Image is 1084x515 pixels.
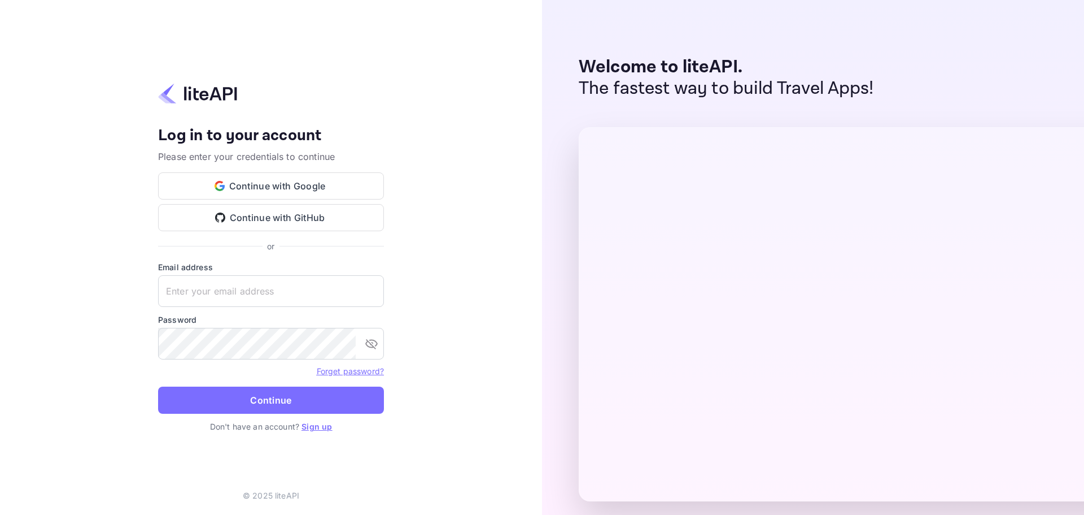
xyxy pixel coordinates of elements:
h4: Log in to your account [158,126,384,146]
p: or [267,240,274,252]
p: Don't have an account? [158,421,384,432]
label: Email address [158,261,384,273]
p: © 2025 liteAPI [243,490,299,501]
button: Continue with Google [158,172,384,200]
img: liteapi [158,83,237,105]
p: Please enter your credentials to continue [158,150,384,163]
input: Enter your email address [158,275,384,307]
p: The fastest way to build Travel Apps! [579,78,874,99]
label: Password [158,314,384,326]
p: Welcome to liteAPI. [579,57,874,78]
button: Continue with GitHub [158,204,384,231]
a: Sign up [301,422,332,431]
button: toggle password visibility [360,332,383,355]
a: Forget password? [317,365,384,376]
a: Forget password? [317,366,384,376]
button: Continue [158,387,384,414]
